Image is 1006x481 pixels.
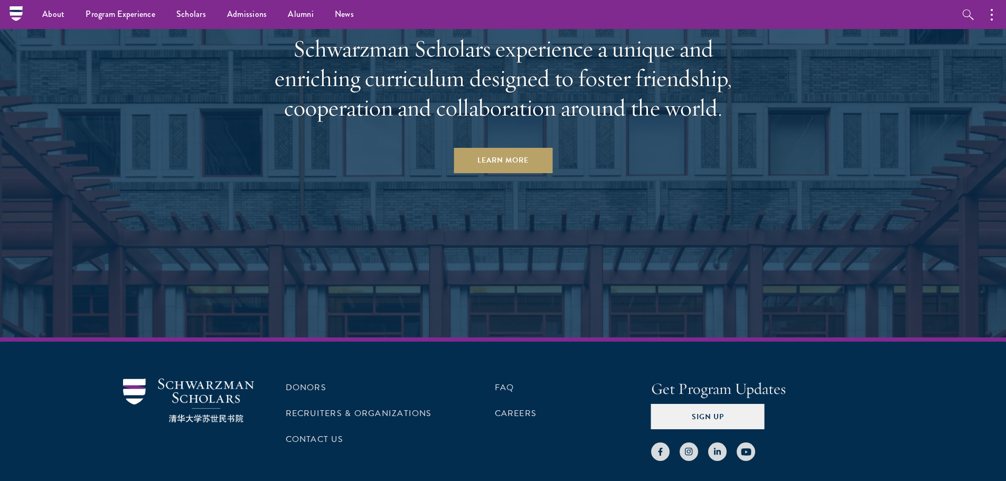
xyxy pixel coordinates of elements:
[258,34,749,122] h2: Schwarzman Scholars experience a unique and enriching curriculum designed to foster friendship, c...
[286,433,343,446] a: Contact Us
[123,379,254,422] img: Schwarzman Scholars
[495,407,537,420] a: Careers
[286,381,326,394] a: Donors
[651,404,765,429] button: Sign Up
[454,148,552,173] a: Learn More
[651,379,883,400] h4: Get Program Updates
[286,407,432,420] a: Recruiters & Organizations
[495,381,514,394] a: FAQ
